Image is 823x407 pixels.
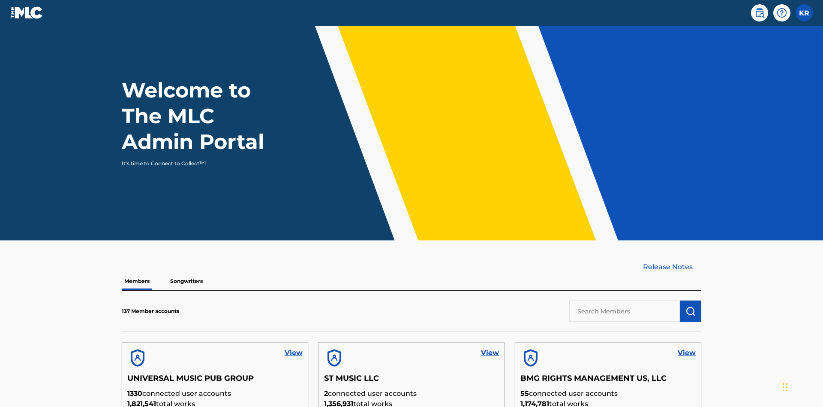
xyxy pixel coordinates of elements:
a: View [285,348,303,358]
img: account [324,348,345,368]
h1: Welcome to The MLC Admin Portal [122,77,282,155]
p: Songwriters [168,272,205,290]
p: connected user accounts [324,389,499,399]
span: 55 [520,389,529,398]
div: Help [773,4,790,21]
a: View [678,348,696,358]
div: Drag [783,374,788,400]
span: 2 [324,389,328,398]
p: connected user accounts [127,389,303,399]
p: Members [122,272,152,290]
p: connected user accounts [520,389,696,399]
input: Search Members [569,301,680,322]
img: help [777,8,787,18]
p: It's time to Connect to Collect™! [122,160,270,167]
img: account [127,348,148,368]
a: View [481,348,499,358]
a: Release Notes [643,262,701,272]
a: Public Search [751,4,768,21]
img: MLC Logo [10,6,43,19]
h5: BMG RIGHTS MANAGEMENT US, LLC [520,374,696,389]
div: User Menu [796,4,813,21]
img: Search Works [685,306,696,316]
h5: UNIVERSAL MUSIC PUB GROUP [127,374,303,389]
span: 1330 [127,389,142,398]
iframe: Chat Widget [780,366,823,407]
img: search [754,8,765,18]
p: 137 Member accounts [122,307,179,315]
h5: ST MUSIC LLC [324,374,499,389]
img: account [520,348,541,368]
